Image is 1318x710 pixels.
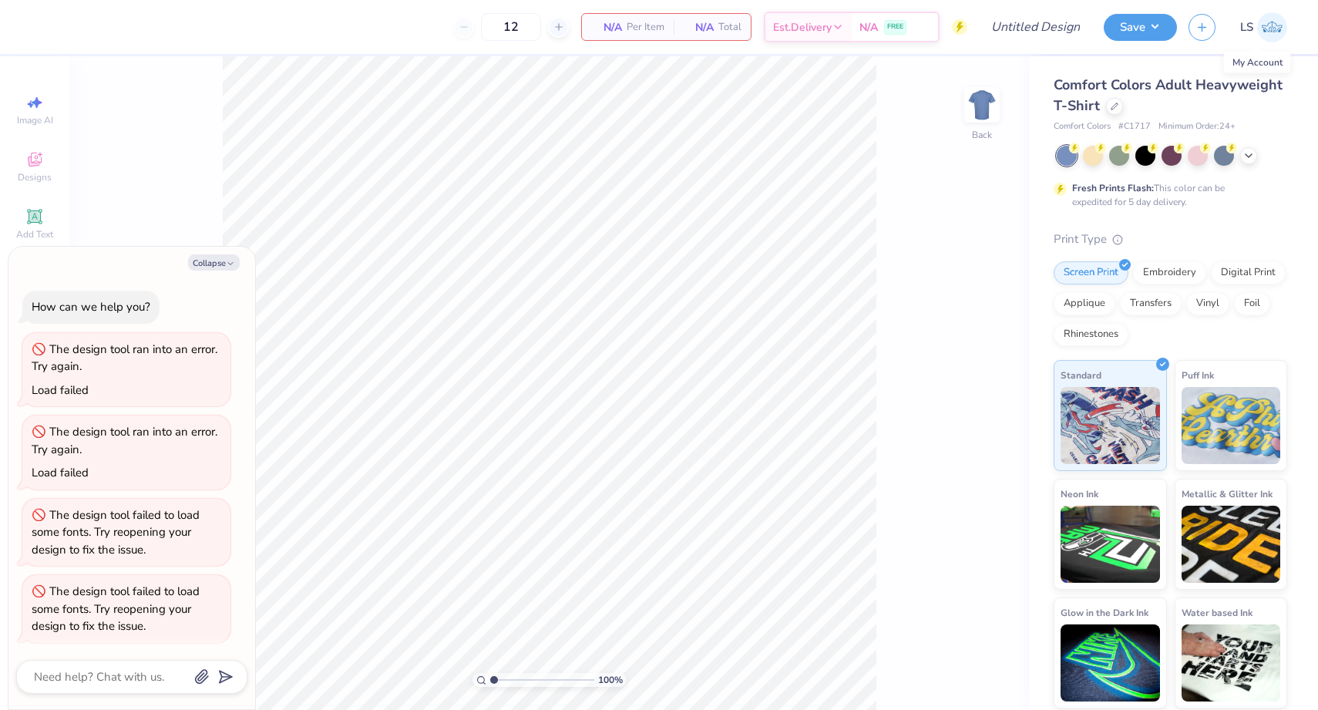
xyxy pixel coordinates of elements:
span: Glow in the Dark Ink [1061,604,1148,621]
img: Puff Ink [1182,387,1281,464]
span: Est. Delivery [773,19,832,35]
span: # C1717 [1118,120,1151,133]
div: Transfers [1120,292,1182,315]
img: Back [967,89,997,120]
img: Lizzy Sadorf [1257,12,1287,42]
span: N/A [683,19,714,35]
div: Vinyl [1186,292,1229,315]
div: How can we help you? [32,299,150,315]
span: 100 % [598,673,623,687]
a: LS [1240,12,1287,42]
span: Water based Ink [1182,604,1252,621]
span: Metallic & Glitter Ink [1182,486,1273,502]
button: Save [1104,14,1177,41]
div: Digital Print [1211,261,1286,284]
span: Per Item [627,19,664,35]
input: Untitled Design [979,12,1092,42]
div: Screen Print [1054,261,1128,284]
button: Collapse [188,254,240,271]
img: Metallic & Glitter Ink [1182,506,1281,583]
span: N/A [591,19,622,35]
div: Back [972,128,992,142]
div: Load failed [32,382,89,398]
span: Image AI [17,114,53,126]
span: N/A [859,19,878,35]
strong: Fresh Prints Flash: [1072,182,1154,194]
span: Total [718,19,741,35]
div: Rhinestones [1054,323,1128,346]
span: Neon Ink [1061,486,1098,502]
span: Add Text [16,228,53,241]
div: Foil [1234,292,1270,315]
span: FREE [887,22,903,32]
div: The design tool ran into an error. Try again. [32,424,217,457]
span: Designs [18,171,52,183]
div: Print Type [1054,230,1287,248]
div: Load failed [32,465,89,480]
div: Applique [1054,292,1115,315]
span: LS [1240,19,1253,36]
img: Glow in the Dark Ink [1061,624,1160,702]
span: Comfort Colors [1054,120,1111,133]
span: Standard [1061,367,1101,383]
input: – – [481,13,541,41]
span: Minimum Order: 24 + [1158,120,1236,133]
img: Water based Ink [1182,624,1281,702]
span: Puff Ink [1182,367,1214,383]
div: The design tool failed to load some fonts. Try reopening your design to fix the issue. [32,507,200,557]
img: Standard [1061,387,1160,464]
div: Embroidery [1133,261,1206,284]
div: This color can be expedited for 5 day delivery. [1072,181,1262,209]
div: The design tool ran into an error. Try again. [32,342,217,375]
div: My Account [1224,52,1291,73]
img: Neon Ink [1061,506,1160,583]
div: The design tool failed to load some fonts. Try reopening your design to fix the issue. [32,584,200,634]
span: Comfort Colors Adult Heavyweight T-Shirt [1054,76,1283,115]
